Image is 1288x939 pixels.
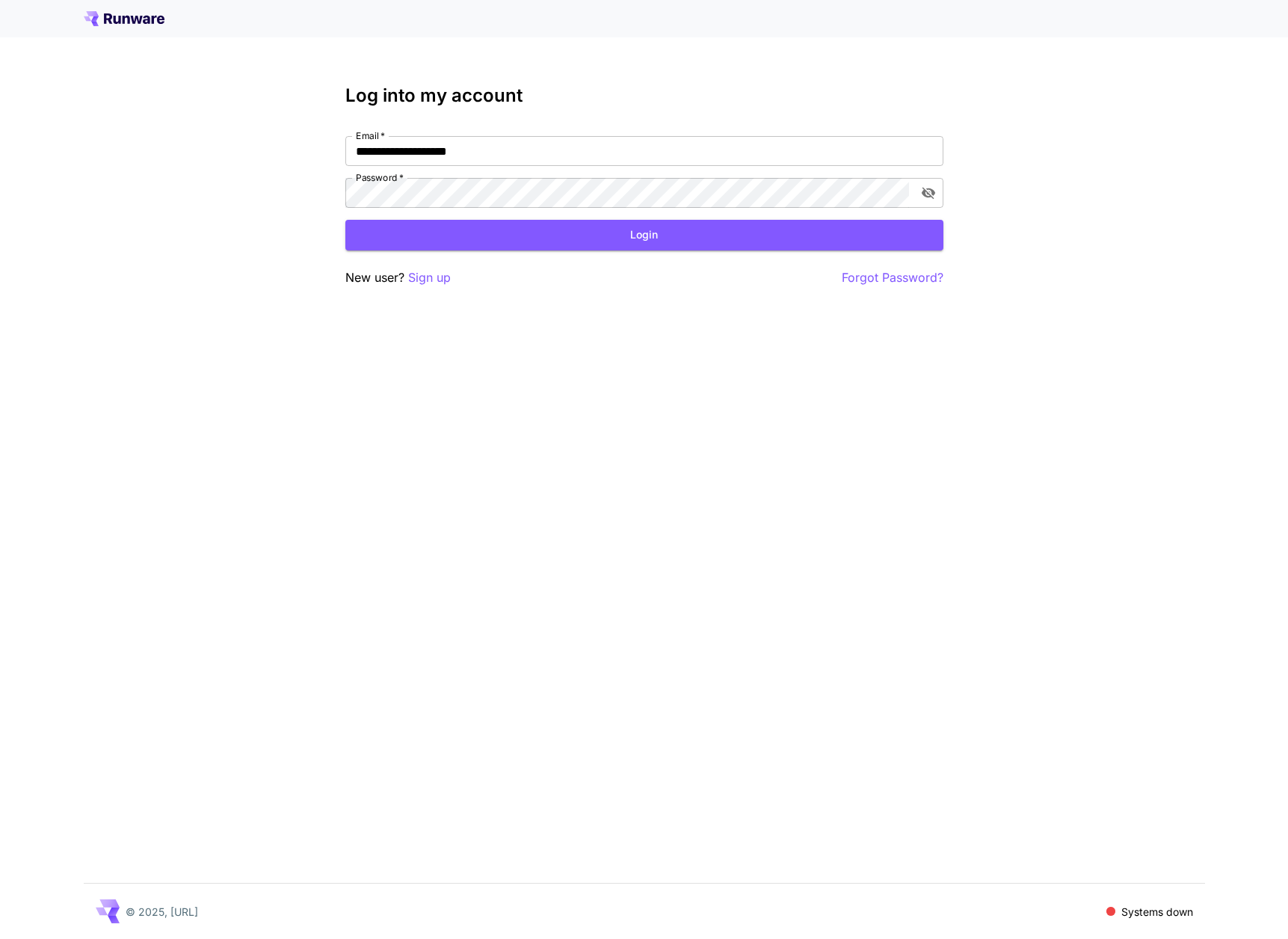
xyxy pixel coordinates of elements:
button: Login [345,220,943,250]
p: © 2025, [URL] [126,904,198,920]
button: Sign up [408,268,451,287]
label: Password [356,171,404,184]
p: Systems down [1121,904,1193,920]
button: toggle password visibility [915,179,942,206]
h3: Log into my account [345,85,943,106]
label: Email [356,129,385,142]
p: New user? [345,268,451,287]
button: Forgot Password? [842,268,943,287]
